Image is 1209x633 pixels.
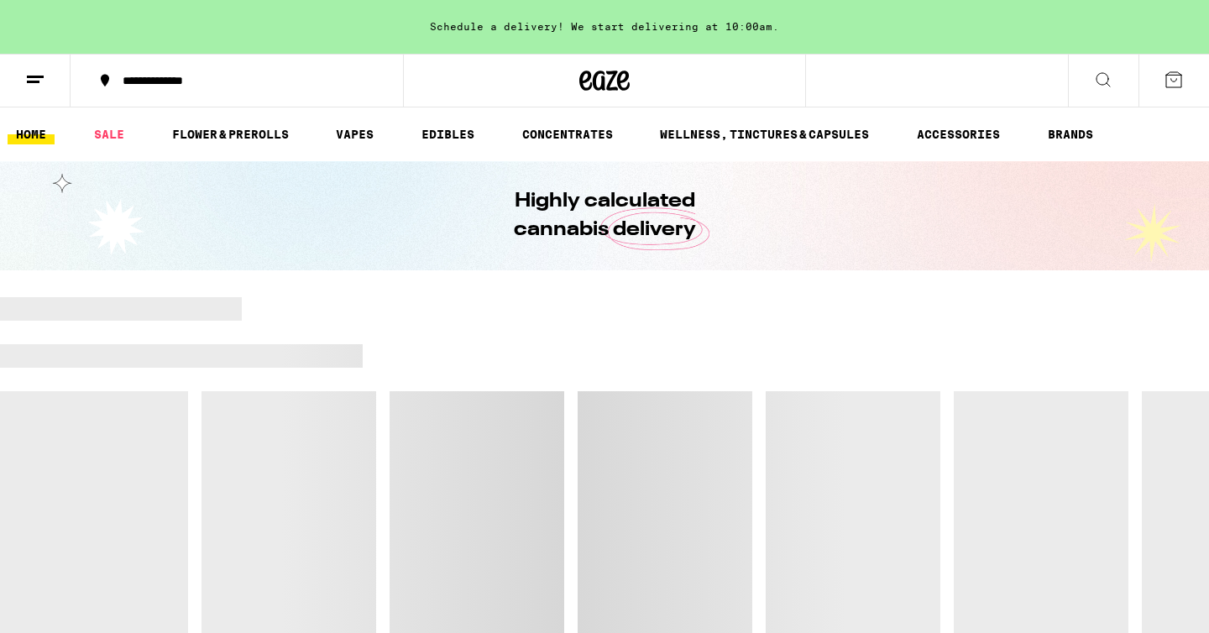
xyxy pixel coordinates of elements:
[327,124,382,144] a: VAPES
[164,124,297,144] a: FLOWER & PREROLLS
[652,124,877,144] a: WELLNESS, TINCTURES & CAPSULES
[466,187,743,244] h1: Highly calculated cannabis delivery
[86,124,133,144] a: SALE
[8,124,55,144] a: HOME
[908,124,1008,144] a: ACCESSORIES
[514,124,621,144] a: CONCENTRATES
[1039,124,1102,144] a: BRANDS
[413,124,483,144] a: EDIBLES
